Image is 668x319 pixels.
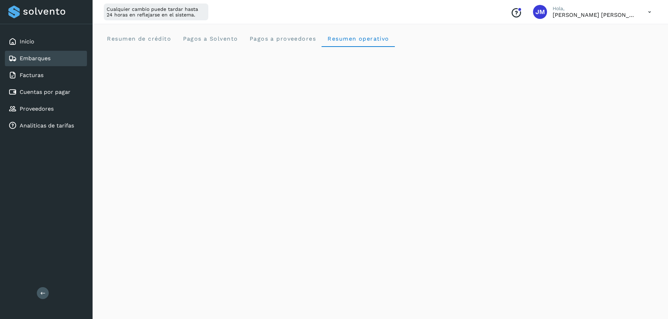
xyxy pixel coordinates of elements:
[5,101,87,117] div: Proveedores
[20,89,70,95] a: Cuentas por pagar
[107,35,171,42] span: Resumen de crédito
[20,55,50,62] a: Embarques
[249,35,316,42] span: Pagos a proveedores
[553,12,637,18] p: Jairo Mendez Sastre
[20,105,54,112] a: Proveedores
[104,4,208,20] div: Cualquier cambio puede tardar hasta 24 horas en reflejarse en el sistema.
[20,72,43,78] a: Facturas
[5,34,87,49] div: Inicio
[553,6,637,12] p: Hola,
[5,84,87,100] div: Cuentas por pagar
[5,118,87,133] div: Analiticas de tarifas
[327,35,389,42] span: Resumen operativo
[5,51,87,66] div: Embarques
[20,38,34,45] a: Inicio
[182,35,238,42] span: Pagos a Solvento
[5,68,87,83] div: Facturas
[20,122,74,129] a: Analiticas de tarifas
